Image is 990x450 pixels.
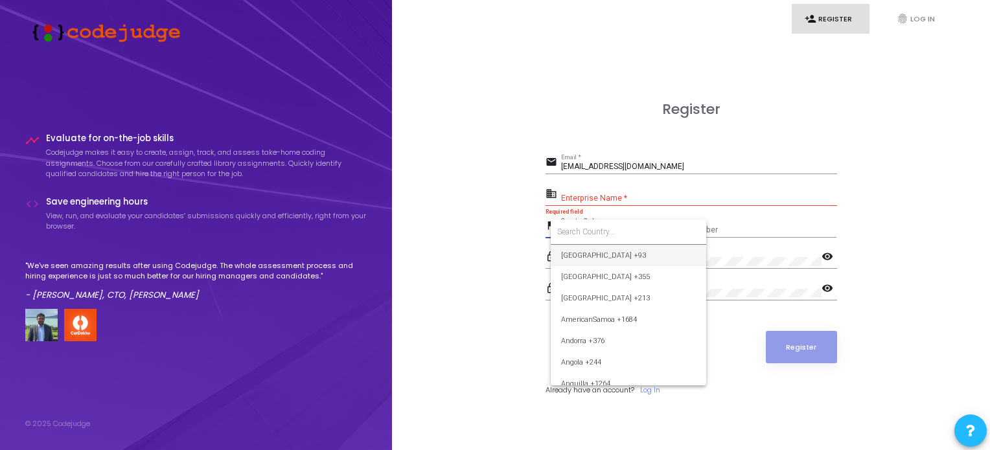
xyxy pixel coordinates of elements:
[561,266,696,287] span: [GEOGRAPHIC_DATA] +355
[561,309,696,330] span: AmericanSamoa +1684
[561,373,696,394] span: Anguilla +1264
[561,287,696,309] span: [GEOGRAPHIC_DATA] +213
[557,226,700,238] input: Search Country...
[561,330,696,352] span: Andorra +376
[561,245,696,266] span: [GEOGRAPHIC_DATA] +93
[561,352,696,373] span: Angola +244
